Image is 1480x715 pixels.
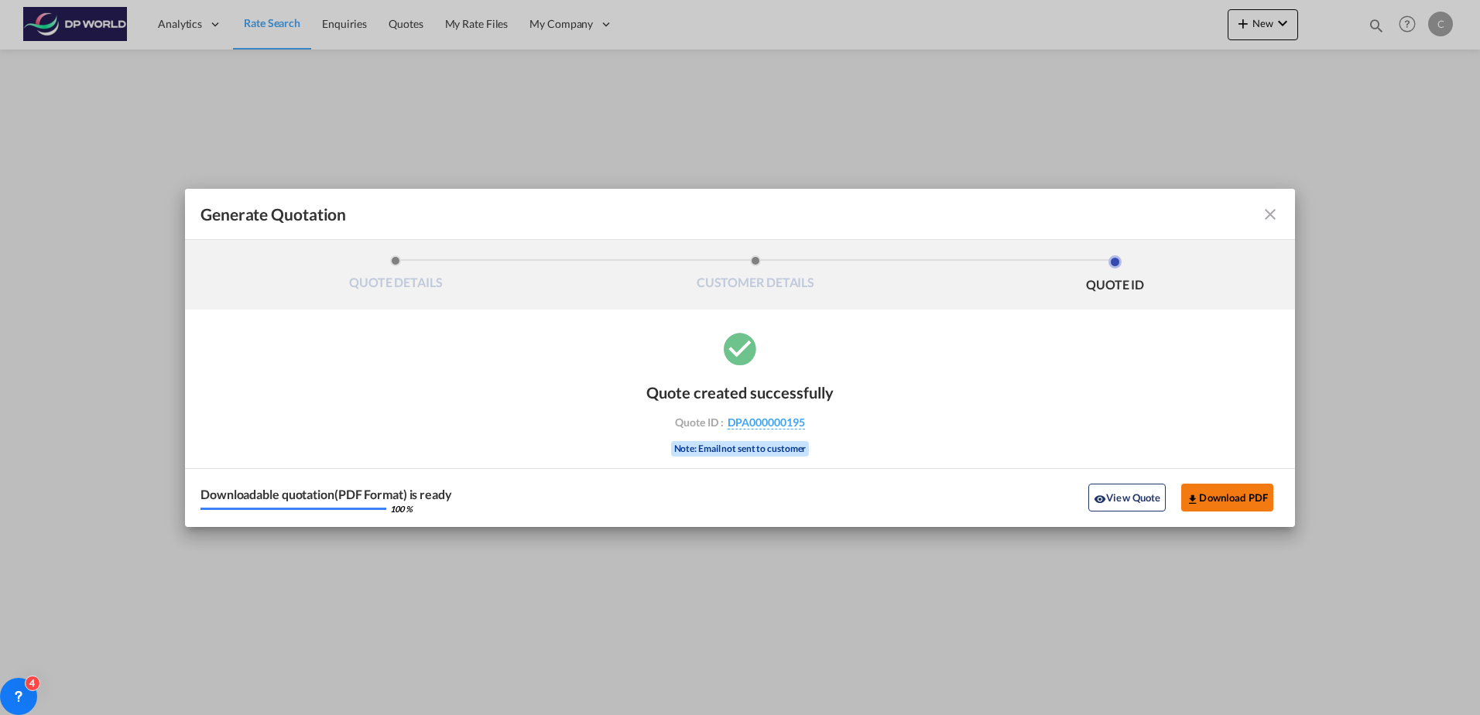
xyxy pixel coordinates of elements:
button: Download PDF [1181,484,1273,511]
div: Quote created successfully [646,383,834,402]
li: CUSTOMER DETAILS [576,255,936,297]
md-icon: icon-download [1187,493,1199,505]
button: icon-eyeView Quote [1088,484,1166,511]
span: Generate Quotation [200,204,346,224]
md-icon: icon-checkbox-marked-circle [721,329,759,368]
li: QUOTE ID [935,255,1295,297]
md-dialog: Generate QuotationQUOTE ... [185,189,1295,527]
md-icon: icon-eye [1094,493,1106,505]
div: Quote ID : [650,416,830,429]
div: Note: Email not sent to customer [671,441,810,457]
li: QUOTE DETAILS [216,255,576,297]
md-icon: icon-close fg-AAA8AD cursor m-0 [1261,205,1280,224]
div: Downloadable quotation(PDF Format) is ready [200,488,452,501]
div: 100 % [390,505,413,513]
span: DPA000000195 [728,416,805,429]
